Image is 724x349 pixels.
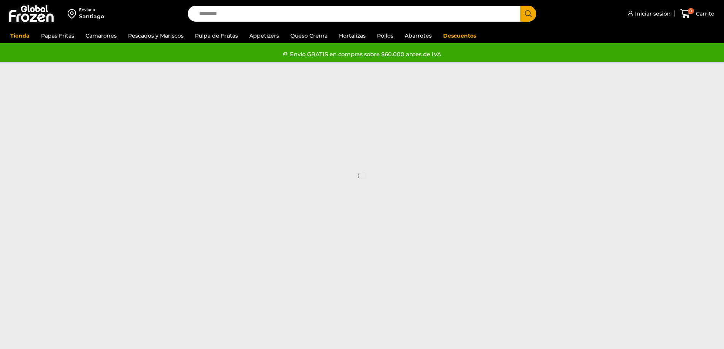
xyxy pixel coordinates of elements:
a: Camarones [82,28,120,43]
a: Hortalizas [335,28,369,43]
span: Carrito [694,10,714,17]
button: Search button [520,6,536,22]
div: Santiago [79,13,104,20]
a: Pescados y Mariscos [124,28,187,43]
a: Abarrotes [401,28,436,43]
a: Queso Crema [287,28,331,43]
a: Pulpa de Frutas [191,28,242,43]
a: Descuentos [439,28,480,43]
a: 0 Carrito [678,5,716,23]
span: 0 [688,8,694,14]
img: address-field-icon.svg [68,7,79,20]
a: Appetizers [246,28,283,43]
a: Iniciar sesión [626,6,671,21]
a: Papas Fritas [37,28,78,43]
a: Tienda [6,28,33,43]
span: Iniciar sesión [633,10,671,17]
div: Enviar a [79,7,104,13]
a: Pollos [373,28,397,43]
